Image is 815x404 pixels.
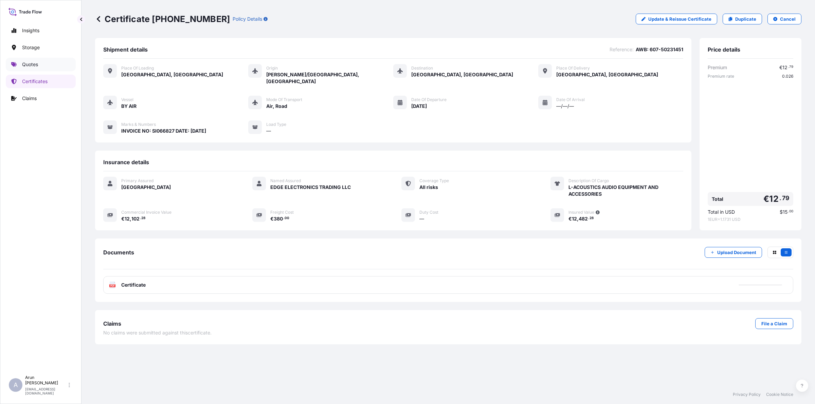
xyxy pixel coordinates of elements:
span: . [779,196,781,200]
p: Certificate [PHONE_NUMBER] [95,14,230,24]
span: — [266,128,271,134]
span: Documents [103,249,134,256]
span: Total in USD [708,209,735,215]
span: 0.026 [782,74,793,79]
span: Claims [103,320,121,327]
button: Cancel [767,14,801,24]
span: . [283,217,284,219]
p: [EMAIL_ADDRESS][DOMAIN_NAME] [25,387,67,395]
span: [GEOGRAPHIC_DATA], [GEOGRAPHIC_DATA] [556,71,658,78]
span: 00 [789,210,793,213]
span: Shipment details [103,46,148,53]
span: 79 [789,66,793,68]
span: 00 [285,217,289,219]
span: 28 [141,217,145,219]
a: Cookie Notice [766,392,793,397]
span: BY AIR [121,103,137,110]
span: 28 [590,217,594,219]
a: Duplicate [723,14,762,24]
span: Place of Loading [121,65,154,71]
span: Price details [708,46,740,53]
p: Arun [PERSON_NAME] [25,375,67,386]
p: Policy Details [233,16,262,22]
span: Insurance details [103,159,149,166]
span: A [14,382,18,388]
span: Insured Value [568,210,594,215]
span: 1 EUR = 1.1731 USD [708,217,793,222]
a: Privacy Policy [733,392,761,397]
span: No claims were submitted against this certificate . [103,329,212,336]
p: File a Claim [761,320,787,327]
span: — [419,215,424,222]
span: Destination [411,65,433,71]
span: Coverage Type [419,178,449,184]
span: , [130,216,131,221]
span: Place of Delivery [556,65,590,71]
span: Duty Cost [419,210,438,215]
p: Certificates [22,78,48,85]
p: Claims [22,95,37,102]
p: Storage [22,44,40,51]
p: Cancel [780,16,796,22]
span: . [588,217,589,219]
span: [DATE] [411,103,427,110]
span: Mode of Transport [266,97,302,102]
span: 79 [782,196,789,200]
span: Air, Road [266,103,287,110]
span: . [788,66,789,68]
span: —/—/— [556,103,574,110]
span: Primary Assured [121,178,153,184]
a: Storage [6,41,76,54]
span: Certificate [121,282,146,288]
span: Reference : [610,46,634,53]
span: . [140,217,141,219]
a: Claims [6,92,76,105]
span: [GEOGRAPHIC_DATA], [GEOGRAPHIC_DATA] [121,71,223,78]
span: 12 [125,216,130,221]
span: Vessel [121,97,133,102]
p: Upload Document [717,249,756,256]
span: Load Type [266,122,286,127]
span: [PERSON_NAME]/[GEOGRAPHIC_DATA], [GEOGRAPHIC_DATA] [266,71,393,85]
a: Update & Reissue Certificate [636,14,717,24]
span: 12 [769,195,778,203]
span: 12 [572,216,577,221]
span: € [121,216,125,221]
a: File a Claim [755,318,793,329]
span: 380 [274,216,283,221]
span: € [270,216,274,221]
span: Date of Arrival [556,97,585,102]
span: Premium [708,64,727,71]
span: L-ACOUSTICS AUDIO EQUIPMENT AND ACCESSORIES [568,184,683,197]
a: Quotes [6,58,76,71]
span: Commercial Invoice Value [121,210,171,215]
span: [GEOGRAPHIC_DATA], [GEOGRAPHIC_DATA] [411,71,513,78]
a: Insights [6,24,76,37]
span: Freight Cost [270,210,294,215]
span: INVOICE NO: SI066827 DATE: [DATE] [121,128,206,134]
span: [GEOGRAPHIC_DATA] [121,184,171,191]
span: Origin [266,65,278,71]
span: 12 [782,65,787,70]
span: € [779,65,782,70]
text: PDF [110,285,115,287]
span: $ [780,210,783,214]
span: All risks [419,184,438,191]
span: Premium rate [708,74,734,79]
button: Upload Document [705,247,762,258]
p: Duplicate [735,16,756,22]
span: EDGE ELECTRONICS TRADING LLC [270,184,351,191]
p: Update & Reissue Certificate [648,16,711,22]
span: AWB: 607-50231451 [636,46,683,53]
p: Quotes [22,61,38,68]
span: € [568,216,572,221]
span: 482 [579,216,588,221]
span: Total [712,196,723,203]
span: 102 [131,216,140,221]
span: . [788,210,789,213]
span: € [763,195,769,203]
span: 15 [783,210,787,214]
p: Insights [22,27,39,34]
